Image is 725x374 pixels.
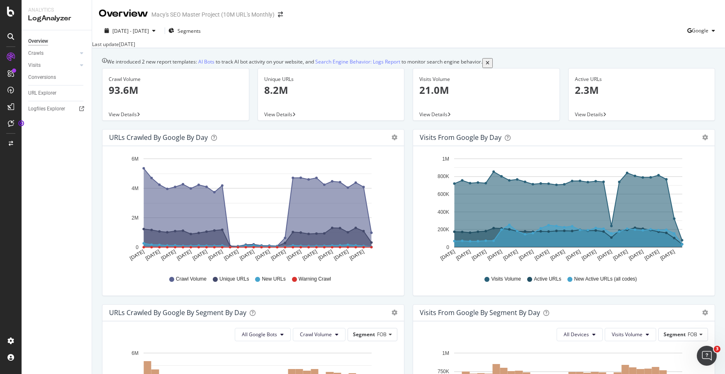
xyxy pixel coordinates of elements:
[168,24,201,37] button: Segments
[438,227,449,232] text: 200K
[109,76,243,83] div: Crawl Volume
[612,248,629,261] text: [DATE]
[605,328,656,341] button: Visits Volume
[518,248,535,261] text: [DATE]
[109,83,243,97] p: 93.6M
[119,41,135,48] div: [DATE]
[442,350,449,356] text: 1M
[238,248,255,261] text: [DATE]
[144,248,161,261] text: [DATE]
[198,58,214,65] a: AI Bots
[317,248,334,261] text: [DATE]
[702,310,708,315] div: gear
[419,111,448,118] span: View Details
[17,120,25,127] div: Tooltip anchor
[702,134,708,140] div: gear
[112,27,149,34] span: [DATE] - [DATE]
[28,61,41,70] div: Visits
[136,244,139,250] text: 0
[575,83,709,97] p: 2.3M
[254,248,271,261] text: [DATE]
[131,350,139,356] text: 6M
[264,76,398,83] div: Unique URLs
[502,248,519,261] text: [DATE]
[109,308,246,317] div: URLs Crawled by Google By Segment By Day
[565,248,581,261] text: [DATE]
[348,248,365,261] text: [DATE]
[353,331,375,338] span: Segment
[99,7,148,21] div: Overview
[420,308,540,317] div: Visits from Google By Segment By Day
[439,248,456,261] text: [DATE]
[300,331,332,338] span: Crawl Volume
[446,244,449,250] text: 0
[207,248,224,261] text: [DATE]
[612,331,642,338] span: Visits Volume
[28,73,56,82] div: Conversions
[242,331,277,338] span: All Google Bots
[482,58,493,68] button: close banner
[264,83,398,97] p: 8.2M
[131,156,139,161] text: 6M
[392,134,397,140] div: gear
[438,191,449,197] text: 600K
[315,58,400,65] a: Search Engine Behavior: Logs Report
[192,248,208,261] text: [DATE]
[28,89,86,98] a: URL Explorer
[419,76,553,83] div: Visits Volume
[28,89,56,98] div: URL Explorer
[697,346,717,366] iframe: Intercom live chat
[455,248,472,261] text: [DATE]
[419,83,553,97] p: 21.0M
[28,49,78,58] a: Crawls
[575,76,709,83] div: Active URLs
[392,310,397,315] div: gear
[109,111,137,118] span: View Details
[219,276,249,283] span: Unique URLs
[151,10,275,19] div: Macy's SEO Master Project (10M URL's Monthly)
[264,111,292,118] span: View Details
[102,58,715,68] div: info banner
[581,248,597,261] text: [DATE]
[107,58,482,68] div: We introduced 2 new report templates: to track AI bot activity on your website, and to monitor se...
[420,153,705,268] svg: A chart.
[302,248,318,261] text: [DATE]
[299,276,331,283] span: Warning Crawl
[534,276,561,283] span: Active URLs
[129,248,145,261] text: [DATE]
[333,248,350,261] text: [DATE]
[160,248,177,261] text: [DATE]
[131,185,139,191] text: 4M
[109,153,394,268] svg: A chart.
[420,133,501,142] div: Visits from Google by day
[28,14,85,23] div: LogAnalyzer
[714,346,720,352] span: 3
[28,37,86,46] a: Overview
[557,328,603,341] button: All Devices
[28,105,65,113] div: Logfiles Explorer
[438,209,449,215] text: 400K
[659,248,676,261] text: [DATE]
[687,24,718,37] button: Google
[28,73,86,82] a: Conversions
[131,215,139,220] text: 2M
[92,41,135,48] div: Last update
[28,37,48,46] div: Overview
[176,248,192,261] text: [DATE]
[664,331,686,338] span: Segment
[471,248,487,261] text: [DATE]
[293,328,345,341] button: Crawl Volume
[688,331,697,338] span: FOB
[596,248,613,261] text: [DATE]
[692,27,708,34] span: Google
[176,276,207,283] span: Crawl Volume
[534,248,550,261] text: [DATE]
[99,27,161,35] button: [DATE] - [DATE]
[28,61,78,70] a: Visits
[28,105,86,113] a: Logfiles Explorer
[286,248,302,261] text: [DATE]
[278,12,283,17] div: arrow-right-arrow-left
[487,248,503,261] text: [DATE]
[438,174,449,179] text: 800K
